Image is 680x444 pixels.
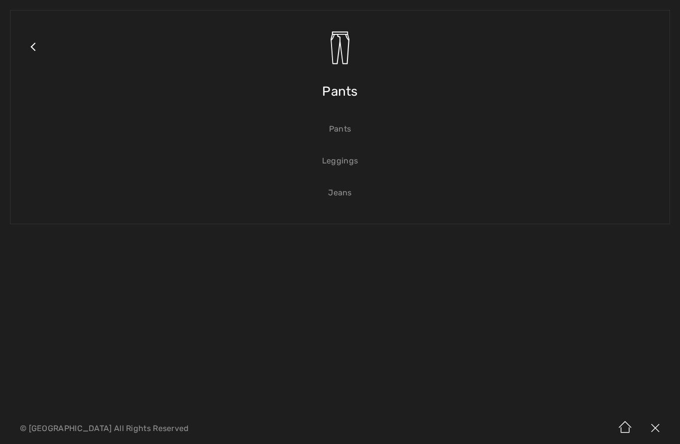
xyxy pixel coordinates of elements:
a: Pants [20,118,660,140]
a: Jeans [20,182,660,204]
img: X [640,413,670,444]
p: © [GEOGRAPHIC_DATA] All Rights Reserved [20,425,399,432]
span: Chat [23,7,44,16]
img: Home [610,413,640,444]
a: Leggings [20,150,660,172]
span: Pants [322,74,358,109]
